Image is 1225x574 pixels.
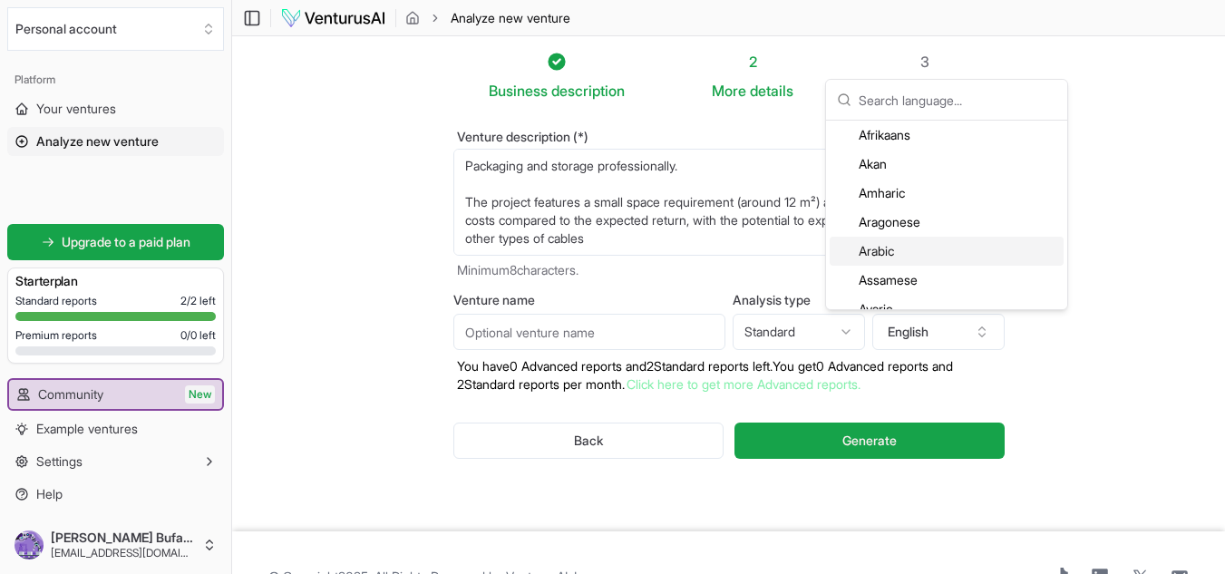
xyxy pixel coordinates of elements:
div: Avaric [830,295,1064,324]
h3: Starter plan [15,272,216,290]
div: Akan [830,150,1064,179]
button: Select an organization [7,7,224,51]
span: details [750,82,793,100]
button: Back [453,423,724,459]
img: logo [280,7,386,29]
label: Venture description (*) [453,131,1005,143]
div: Amharic [830,179,1064,208]
span: Your ventures [36,100,116,118]
div: 3 [880,51,968,73]
span: Analyze new venture [451,9,570,27]
img: ACg8ocIb9xAnjESzIOvMc1E3tpqI1ZNwioW2JPnNuY4-TlJcX8jrgY3L=s96-c [15,530,44,559]
button: English [872,314,1005,350]
div: Platform [7,65,224,94]
div: Assamese [830,266,1064,295]
a: Analyze new venture [7,127,224,156]
span: Minimum 8 characters. [457,261,578,279]
p: You have 0 Advanced reports and 2 Standard reports left. Y ou get 0 Advanced reports and 2 Standa... [453,357,1005,394]
span: Upgrade to a paid plan [62,233,190,251]
div: 2 [712,51,793,73]
span: Business [489,80,548,102]
span: Analyze new venture [36,132,159,151]
input: Optional venture name [453,314,725,350]
div: Afrikaans [830,121,1064,150]
textarea: 📄 Project Description – Small Workshop for Printer Cable Manufacturing The project aims to establ... [453,149,1005,256]
span: [PERSON_NAME] Bufaress [51,530,195,546]
button: Settings [7,447,224,476]
nav: breadcrumb [405,9,570,27]
span: Generate [842,432,897,450]
a: Your ventures [7,94,224,123]
button: [PERSON_NAME] Bufaress[EMAIL_ADDRESS][DOMAIN_NAME] [7,523,224,567]
span: Example ventures [36,420,138,438]
a: Help [7,480,224,509]
div: Aragonese [830,208,1064,237]
span: description [551,82,625,100]
label: Analysis type [733,294,865,306]
div: Arabic [830,237,1064,266]
span: Settings [36,452,83,471]
a: Upgrade to a paid plan [7,224,224,260]
span: Community [38,385,103,404]
span: Standard reports [15,294,97,308]
span: More [712,80,746,102]
span: Premium reports [15,328,97,343]
a: CommunityNew [9,380,222,409]
label: Venture name [453,294,725,306]
span: Help [36,485,63,503]
span: 0 / 0 left [180,328,216,343]
input: Search language... [859,80,1056,120]
a: Example ventures [7,414,224,443]
span: [EMAIL_ADDRESS][DOMAIN_NAME] [51,546,195,560]
span: 2 / 2 left [180,294,216,308]
span: New [185,385,215,404]
a: Click here to get more Advanced reports. [627,376,860,392]
button: Generate [734,423,1004,459]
